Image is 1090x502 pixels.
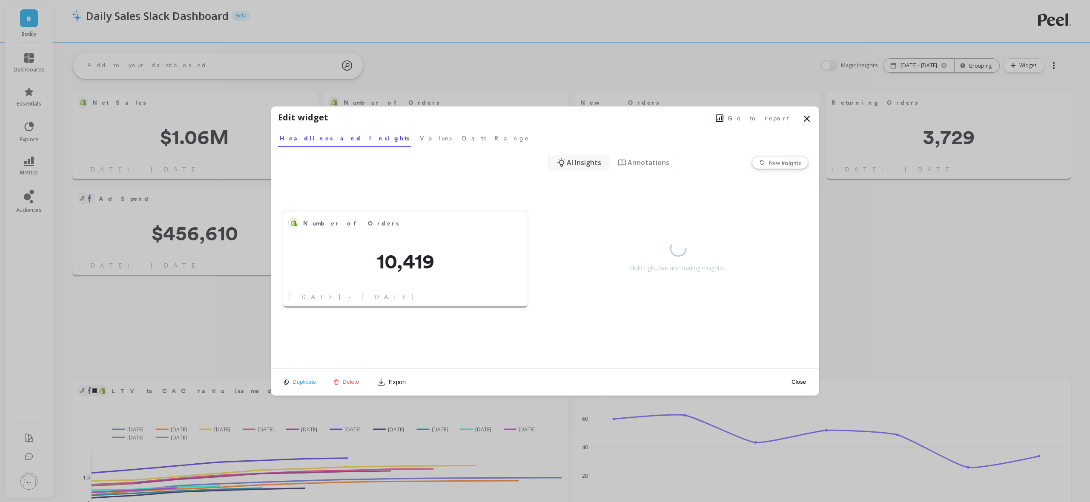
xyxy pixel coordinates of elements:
[278,127,812,147] nav: Tabs
[630,264,727,272] div: Hold tight, we are loading insights...
[283,251,528,271] span: 10,419
[343,379,359,385] span: Delete
[713,113,792,124] button: Go to report
[293,379,316,385] span: Duplicate
[331,378,362,385] button: Delete
[567,157,601,168] span: AI Insights
[420,134,452,143] span: Values
[303,219,399,228] span: Number of Orders
[462,134,529,143] span: Date Range
[373,375,409,389] button: Export
[290,220,297,226] img: api.shopify.svg
[278,111,328,124] h1: Edit widget
[284,379,289,385] img: duplicate icon
[769,159,801,166] span: New insights
[280,134,410,143] span: Headlines and Insights
[789,378,809,385] button: Close
[728,114,789,123] span: Go to report
[752,156,808,169] button: New insights
[303,217,495,229] span: Number of Orders
[281,378,319,385] button: Duplicate
[288,293,415,301] span: [DATE] - [DATE]
[628,157,669,168] span: Annotations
